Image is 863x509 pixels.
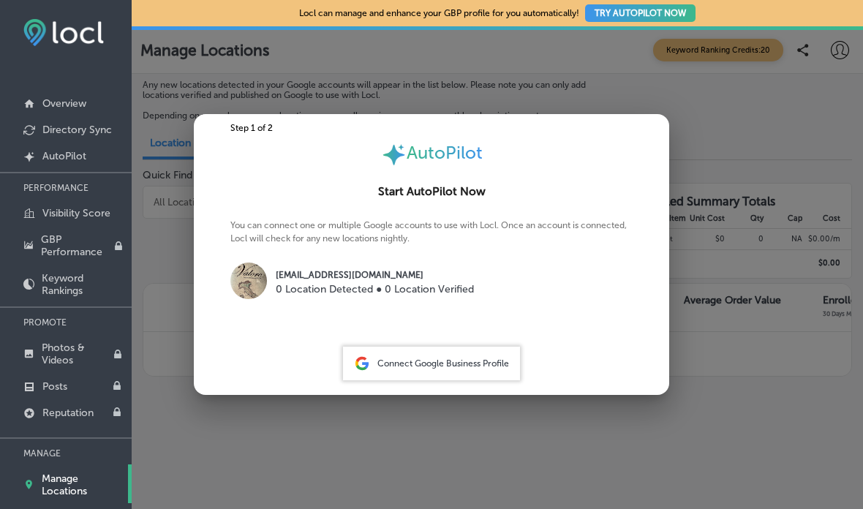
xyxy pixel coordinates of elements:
span: AutoPilot [407,142,483,163]
div: Step 1 of 2 [194,123,669,133]
p: Keyword Rankings [42,272,124,297]
img: fda3e92497d09a02dc62c9cd864e3231.png [23,19,104,46]
span: Connect Google Business Profile [377,358,509,369]
p: 0 Location Detected ● 0 Location Verified [276,282,474,297]
p: Reputation [42,407,94,419]
p: AutoPilot [42,150,86,162]
p: Visibility Score [42,207,110,219]
p: You can connect one or multiple Google accounts to use with Locl. Once an account is connected, L... [230,219,633,312]
h2: Start AutoPilot Now [211,185,652,198]
p: Posts [42,380,67,393]
p: Overview [42,97,86,110]
button: TRY AUTOPILOT NOW [585,4,696,22]
p: GBP Performance [41,233,114,258]
p: Directory Sync [42,124,112,136]
img: autopilot-icon [381,142,407,167]
p: Manage Locations [42,472,122,497]
p: Photos & Videos [42,342,113,366]
p: [EMAIL_ADDRESS][DOMAIN_NAME] [276,268,474,282]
